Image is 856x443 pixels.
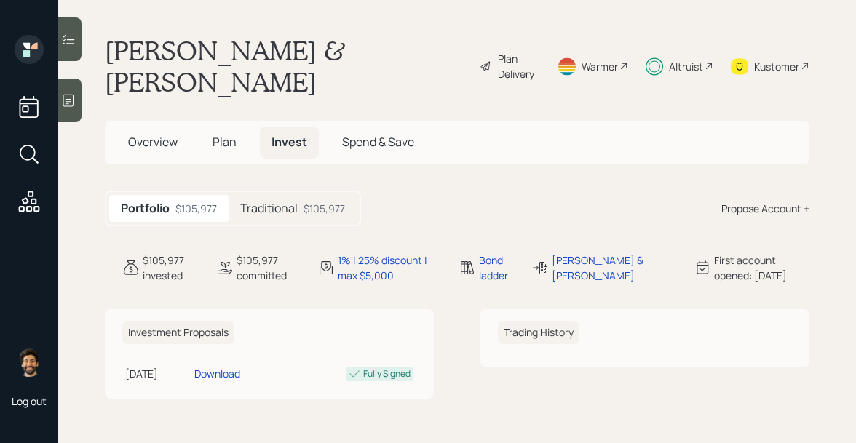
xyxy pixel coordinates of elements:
div: Plan Delivery [498,51,539,81]
div: First account opened: [DATE] [714,252,809,283]
div: Propose Account + [721,201,809,216]
div: Altruist [669,59,703,74]
div: $105,977 committed [237,252,300,283]
div: Bond ladder [479,252,514,283]
div: Fully Signed [363,367,411,380]
h6: Investment Proposals [122,321,234,345]
h5: Portfolio [121,201,170,215]
div: [PERSON_NAME] & [PERSON_NAME] [552,252,676,283]
div: Warmer [582,59,618,74]
span: Overview [128,134,178,150]
div: [DATE] [125,366,189,381]
span: Invest [272,134,307,150]
div: $105,977 [304,201,345,216]
div: 1% | 25% discount | max $5,000 [338,252,441,283]
h6: Trading History [498,321,579,345]
h5: Traditional [240,201,298,215]
div: Download [194,366,240,381]
img: eric-schwartz-headshot.png [15,348,44,377]
span: Plan [213,134,237,150]
span: Spend & Save [342,134,414,150]
div: $105,977 invested [143,252,199,283]
div: Kustomer [754,59,799,74]
div: $105,977 [175,201,217,216]
h1: [PERSON_NAME] & [PERSON_NAME] [105,35,468,97]
div: Log out [12,394,47,408]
